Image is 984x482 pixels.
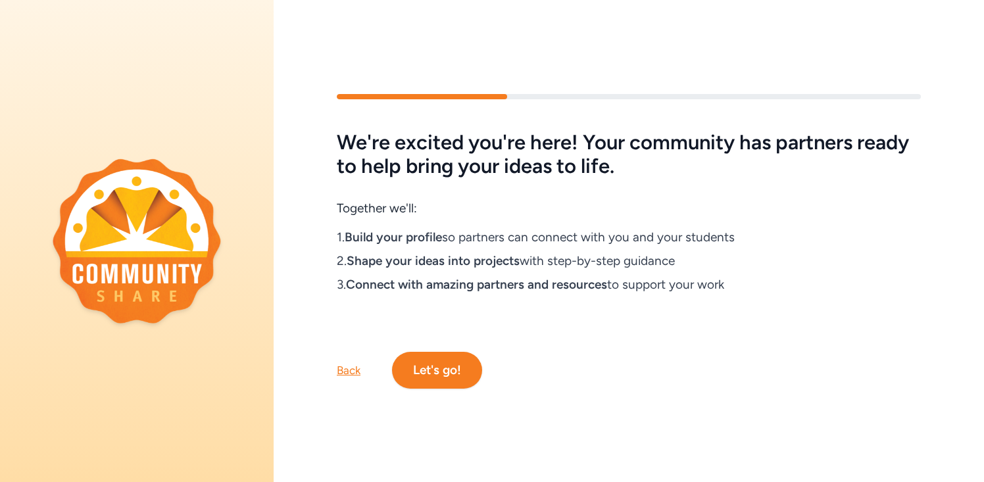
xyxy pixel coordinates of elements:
[337,276,724,294] div: 3. to support your work
[337,362,360,378] div: Back
[337,199,921,218] h6: Together we'll:
[345,229,442,245] span: Build your profile
[347,253,520,268] span: Shape your ideas into projects
[337,252,675,270] div: 2. with step-by-step guidance
[337,228,735,247] div: 1. so partners can connect with you and your students
[337,131,921,178] h5: We're excited you're here! Your community has partners ready to help bring your ideas to life.
[392,352,482,389] button: Let's go!
[53,158,221,323] img: logo
[346,277,607,292] span: Connect with amazing partners and resources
